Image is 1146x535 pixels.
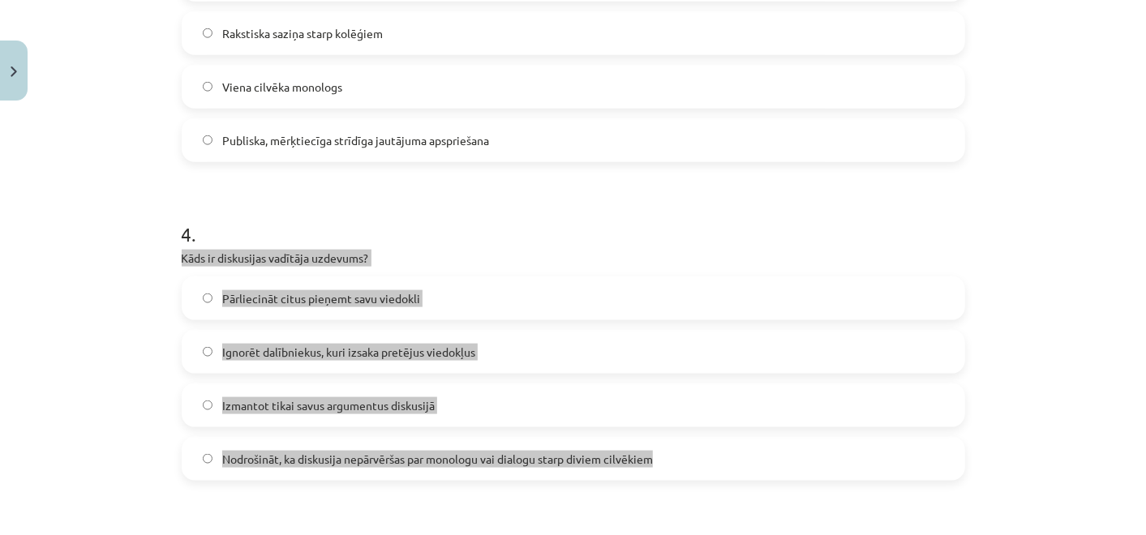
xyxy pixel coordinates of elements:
span: Ignorēt dalībniekus, kuri izsaka pretējus viedokļus [222,344,475,361]
input: Izmantot tikai savus argumentus diskusijā [203,400,213,411]
span: Viena cilvēka monologs [222,79,342,96]
input: Pārliecināt citus pieņemt savu viedokli [203,293,213,304]
img: icon-close-lesson-0947bae3869378f0d4975bcd49f059093ad1ed9edebbc8119c70593378902aed.svg [11,66,17,77]
span: Pārliecināt citus pieņemt savu viedokli [222,290,420,307]
h1: 4 . [182,195,965,245]
input: Rakstiska saziņa starp kolēģiem [203,28,213,39]
span: Nodrošināt, ka diskusija nepārvēršas par monologu vai dialogu starp diviem cilvēkiem [222,451,653,468]
input: Viena cilvēka monologs [203,82,213,92]
p: Kāds ir diskusijas vadītāja uzdevums? [182,250,965,267]
input: Nodrošināt, ka diskusija nepārvēršas par monologu vai dialogu starp diviem cilvēkiem [203,454,213,464]
input: Publiska, mērķtiecīga strīdīga jautājuma apspriešana [203,135,213,146]
span: Izmantot tikai savus argumentus diskusijā [222,397,435,414]
input: Ignorēt dalībniekus, kuri izsaka pretējus viedokļus [203,347,213,357]
span: Publiska, mērķtiecīga strīdīga jautājuma apspriešana [222,132,489,149]
span: Rakstiska saziņa starp kolēģiem [222,25,383,42]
